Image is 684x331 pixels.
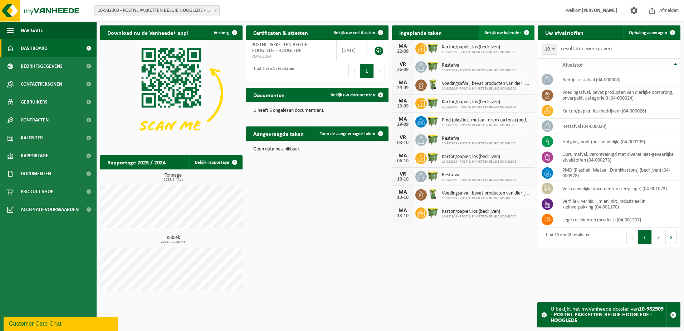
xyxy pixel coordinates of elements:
span: Gebruikers [21,93,48,111]
h2: Rapportage 2025 / 2024 [100,155,173,169]
span: 10-982909 - POSTNL PAKKETTEN BELGIE HOOGLEDE [442,123,531,128]
div: VR [396,62,410,67]
button: 1 [360,64,374,78]
span: 10-982909 - POSTNL PAKKETTEN BELGIE HOOGLEDE [442,178,516,182]
span: Bedrijfsgegevens [21,57,63,75]
span: Restafval [442,63,516,68]
td: bedrijfsrestafval (04-000008) [557,72,680,87]
h2: Uw afvalstoffen [538,25,591,39]
button: 2 [652,230,666,244]
td: hol glas, bont (huishoudelijk) (04-000209) [557,134,680,149]
a: Bekijk rapportage [189,155,242,169]
a: Bekijk uw certificaten [328,25,388,40]
span: Restafval [442,172,516,178]
div: 22-09 [396,49,410,54]
span: Pmd (plastiek, metaal, drankkartons) (bedrijven) [442,117,531,123]
div: MA [396,208,410,214]
h2: Download nu de Vanheede+ app! [100,25,196,39]
td: opruimafval, verontreinigd met diverse niet-gevaarlijke afvalstoffen (04-000273) [557,149,680,165]
label: resultaten weergeven [561,46,612,52]
span: Toon de aangevraagde taken [320,131,375,136]
span: Bekijk uw documenten [331,93,375,97]
div: 29-09 [396,122,410,127]
div: 13-10 [396,214,410,219]
span: 10-982909 - POSTNL PAKKETTEN BELGIE HOOGLEDE [442,50,516,54]
p: Geen data beschikbaar. [253,147,381,152]
h2: Certificaten & attesten [246,25,315,39]
div: MA [396,43,410,49]
span: Restafval [442,136,516,141]
img: WB-1100-HPE-GN-51 [427,133,439,145]
div: 29-09 [396,104,410,109]
span: 10-982909 - POSTNL PAKKETTEN BELGIE HOOGLEDE - HOOGLEDE [95,6,219,16]
h2: Documenten [246,88,292,102]
div: MA [396,80,410,86]
td: [DATE] [337,40,367,61]
span: Acceptatievoorwaarden [21,201,79,219]
div: U bekijkt het myVanheede dossier van [551,303,666,327]
img: WB-1100-HPE-GN-51 [427,60,439,72]
h3: Kubiek [104,235,243,244]
img: WB-1100-HPE-GN-51 [427,152,439,164]
div: MA [396,190,410,195]
h2: Ingeplande taken [392,25,449,39]
div: VR [396,135,410,140]
span: 2025: 72,980 m3 [104,240,243,244]
img: WB-1100-HPE-GN-51 [427,42,439,54]
span: POSTNL PAKKETTEN BELGIE HOOGLEDE - HOOGLEDE [251,42,307,53]
td: voedingsafval, bevat producten van dierlijke oorsprong, onverpakt, categorie 3 (04-000024) [557,87,680,103]
span: Product Shop [21,183,53,201]
img: WB-1100-HPE-GN-51 [427,115,439,127]
td: restafval (04-000029) [557,119,680,134]
a: Bekijk uw kalender [479,25,534,40]
span: VLA902354 [251,54,331,59]
div: 1 tot 1 van 1 resultaten [250,63,294,79]
span: Contactpersonen [21,75,62,93]
span: 10-982909 - POSTNL PAKKETTEN BELGIE HOOGLEDE [442,87,531,91]
button: Verberg [208,25,242,40]
td: PMD (Plastiek, Metaal, Drankkartons) (bedrijven) (04-000978) [557,165,680,181]
span: 10-982909 - POSTNL PAKKETTEN BELGIE HOOGLEDE [442,215,516,219]
div: 03-10 [396,140,410,145]
span: Karton/papier, los (bedrijven) [442,44,516,50]
a: Toon de aangevraagde taken [314,126,388,141]
span: Rapportage [21,147,48,165]
iframe: chat widget [4,315,119,331]
span: Voedingsafval, bevat producten van dierlijke oorsprong, onverpakt, categorie 3 [442,81,531,87]
img: WB-1100-HPE-GN-51 [427,206,439,219]
span: Navigatie [21,21,43,39]
span: Contracten [21,111,49,129]
span: Kalender [21,129,43,147]
span: Documenten [21,165,51,183]
img: WB-0140-HPE-GN-50 [427,188,439,200]
span: Karton/papier, los (bedrijven) [442,209,516,215]
td: karton/papier, los (bedrijven) (04-000026) [557,103,680,119]
strong: [PERSON_NAME] [582,8,617,13]
span: Bekijk uw kalender [484,30,521,35]
div: VR [396,171,410,177]
div: 06-10 [396,159,410,164]
a: Ophaling aanvragen [623,25,680,40]
div: 13-10 [396,195,410,200]
button: Previous [348,64,360,78]
div: 10-10 [396,177,410,182]
img: WB-1100-HPE-GN-51 [427,170,439,182]
button: 1 [638,230,652,244]
div: 1 tot 10 van 13 resultaten [542,229,590,245]
div: 26-09 [396,67,410,72]
span: 10 [542,44,557,55]
strong: 10-982909 - POSTNL PAKKETTEN BELGIE HOOGLEDE - HOOGLEDE [551,306,664,323]
td: verf, lak, vernis, lijm en inkt, industrieel in kleinverpakking (04-001170) [557,196,680,212]
span: 10-982909 - POSTNL PAKKETTEN BELGIE HOOGLEDE [442,141,516,146]
span: 10-982909 - POSTNL PAKKETTEN BELGIE HOOGLEDE [442,105,516,109]
span: Karton/papier, los (bedrijven) [442,99,516,105]
a: Bekijk uw documenten [325,88,388,102]
span: Afvalstof [562,62,583,68]
p: U heeft 6 ongelezen document(en). [253,108,381,113]
div: MA [396,116,410,122]
span: Karton/papier, los (bedrijven) [442,154,516,160]
span: Dashboard [21,39,48,57]
div: 29-09 [396,86,410,91]
h2: Aangevraagde taken [246,126,311,140]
